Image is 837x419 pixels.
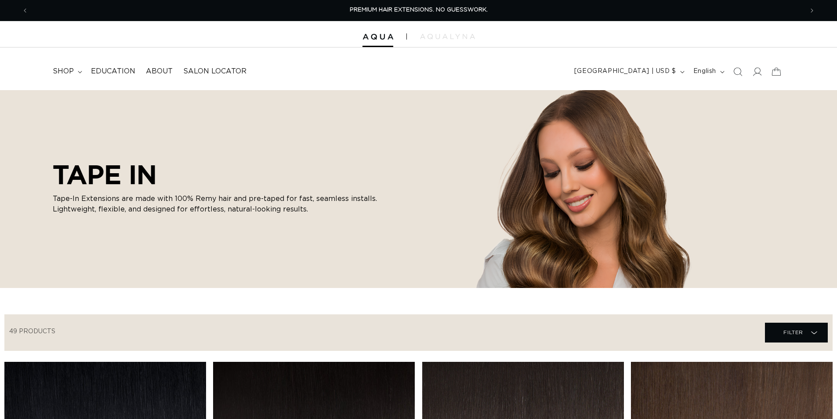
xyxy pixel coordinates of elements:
[350,7,488,13] span: PREMIUM HAIR EXTENSIONS. NO GUESSWORK.
[574,67,676,76] span: [GEOGRAPHIC_DATA] | USD $
[47,62,86,81] summary: shop
[569,63,688,80] button: [GEOGRAPHIC_DATA] | USD $
[91,67,135,76] span: Education
[688,63,728,80] button: English
[53,159,387,190] h2: TAPE IN
[783,324,803,341] span: Filter
[146,67,173,76] span: About
[765,323,828,342] summary: Filter
[9,328,55,335] span: 49 products
[53,67,74,76] span: shop
[53,193,387,215] p: Tape-In Extensions are made with 100% Remy hair and pre-taped for fast, seamless installs. Lightw...
[183,67,246,76] span: Salon Locator
[15,2,35,19] button: Previous announcement
[802,2,822,19] button: Next announcement
[178,62,252,81] a: Salon Locator
[141,62,178,81] a: About
[420,34,475,39] img: aqualyna.com
[86,62,141,81] a: Education
[693,67,716,76] span: English
[362,34,393,40] img: Aqua Hair Extensions
[728,62,747,81] summary: Search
